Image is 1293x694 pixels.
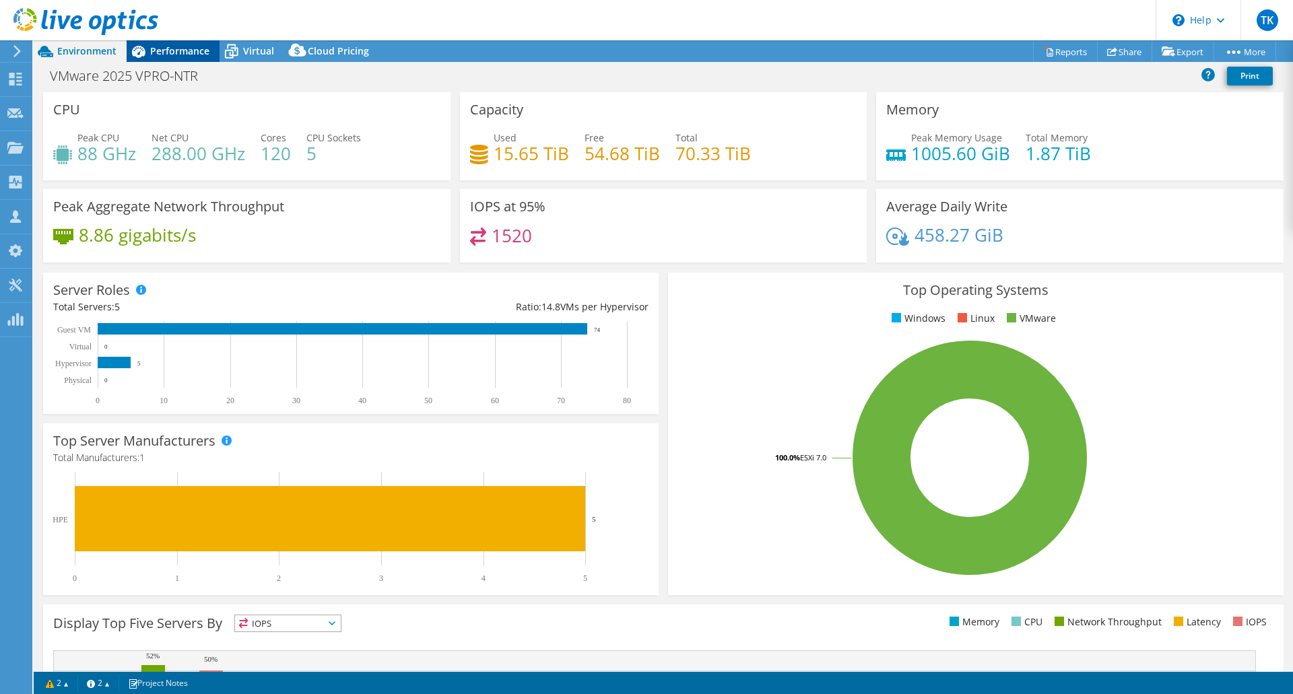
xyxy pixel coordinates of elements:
[379,574,383,583] text: 3
[77,131,119,144] span: Peak CPU
[104,377,108,384] text: 0
[886,199,1007,214] h3: Average Daily Write
[1033,41,1098,62] a: Reports
[243,44,274,57] span: Virtual
[44,69,219,83] h1: VMware 2025 VPRO-NTR
[96,396,100,405] text: 0
[53,450,649,465] h4: Total Manufacturers:
[351,300,649,314] div: Ratio: VMs per Hypervisor
[1097,41,1152,62] a: Share
[64,376,92,385] text: Physical
[1170,615,1221,629] li: Latency
[623,396,631,405] text: 80
[36,674,78,691] a: 2
[1051,615,1162,629] li: Network Throughput
[79,228,196,242] h4: 8.86 gigabits/s
[675,131,698,144] span: Total
[557,396,565,405] text: 70
[146,652,160,660] text: 52%
[1008,615,1042,629] li: CPU
[888,311,946,326] li: Windows
[55,359,92,368] text: Hypervisor
[277,574,281,583] text: 2
[77,674,119,691] a: 2
[541,300,560,313] span: 14.8
[1026,146,1091,161] h4: 1.87 TiB
[911,131,1002,144] span: Peak Memory Usage
[175,574,179,583] text: 1
[57,44,117,57] span: Environment
[1152,41,1214,62] a: Export
[954,311,995,326] li: Linux
[1003,311,1056,326] li: VMware
[492,228,532,243] h4: 1520
[226,396,234,405] text: 20
[585,131,604,144] span: Free
[946,615,999,629] li: Memory
[152,146,245,161] h4: 288.00 GHz
[114,300,120,313] span: 5
[139,451,145,464] span: 1
[592,515,596,523] text: 5
[886,102,939,117] h3: Memory
[160,396,168,405] text: 10
[915,228,1003,242] h4: 458.27 GiB
[53,199,284,214] h3: Peak Aggregate Network Throughput
[1026,131,1088,144] span: Total Memory
[53,433,215,448] h3: Top Server Manufacturers
[150,44,209,57] span: Performance
[583,574,587,583] text: 5
[306,131,361,144] span: CPU Sockets
[470,102,523,117] h3: Capacity
[1214,41,1276,62] a: More
[911,146,1010,161] h4: 1005.60 GiB
[53,102,80,117] h3: CPU
[104,343,108,350] text: 0
[261,146,291,161] h4: 120
[358,396,366,405] text: 40
[491,396,499,405] text: 60
[57,325,91,335] text: Guest VM
[119,674,197,691] a: Project Notes
[1172,14,1185,26] svg: \n
[494,131,517,144] span: Used
[261,131,286,144] span: Cores
[470,199,545,214] h3: IOPS at 95%
[292,396,300,405] text: 30
[594,326,601,333] text: 74
[494,146,569,161] h4: 15.65 TiB
[235,615,341,631] span: IOPS
[204,655,218,663] text: 50%
[308,44,369,57] span: Cloud Pricing
[800,452,826,462] tspan: ESXi 7.0
[137,360,141,367] text: 5
[152,131,189,144] span: Net CPU
[585,146,660,161] h4: 54.68 TiB
[53,300,351,314] div: Total Servers:
[53,283,130,298] h3: Server Roles
[1257,9,1278,31] span: TK
[678,283,1273,298] h3: Top Operating Systems
[73,574,77,583] text: 0
[1230,615,1267,629] li: IOPS
[53,515,68,524] text: HPE
[424,396,432,405] text: 50
[306,146,361,161] h4: 5
[77,146,136,161] h4: 88 GHz
[675,146,751,161] h4: 70.33 TiB
[775,452,800,462] tspan: 100.0%
[482,574,486,583] text: 4
[1227,67,1273,85] a: Print
[69,342,92,351] text: Virtual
